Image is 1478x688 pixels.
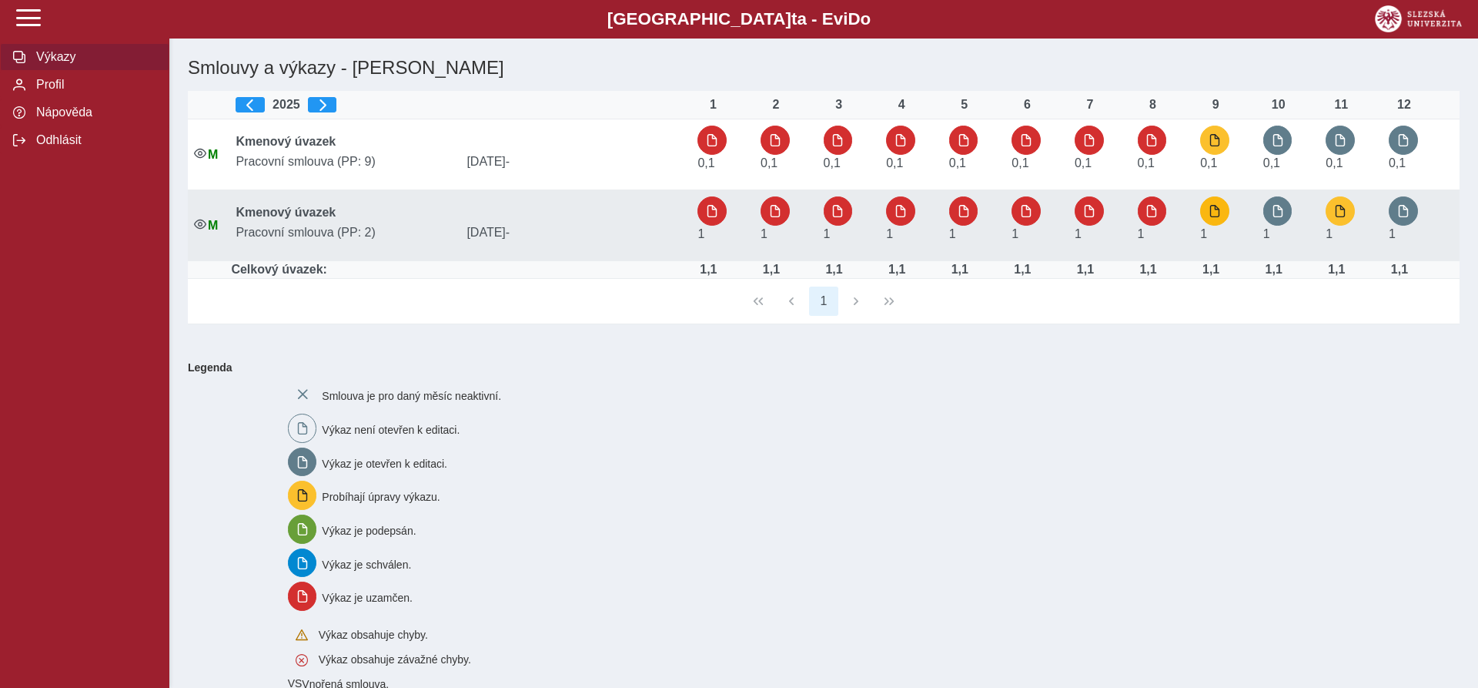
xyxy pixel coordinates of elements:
span: Profil [32,78,156,92]
span: Výkaz obsahuje chyby. [319,629,428,641]
div: Úvazek : 8,8 h / den. 44 h / týden. [945,263,975,277]
div: 9 [1200,98,1231,112]
div: Úvazek : 8,8 h / den. 44 h / týden. [1133,263,1164,277]
span: Úvazek : 0,8 h / den. 4 h / týden. [761,156,777,169]
span: Úvazek : 8 h / den. 40 h / týden. [949,227,956,240]
div: Úvazek : 8,8 h / den. 44 h / týden. [756,263,787,277]
div: Úvazek : 8,8 h / den. 44 h / týden. [819,263,850,277]
div: 2 [761,98,791,112]
div: Úvazek : 8,8 h / den. 44 h / týden. [1259,263,1289,277]
span: Probíhají úpravy výkazu. [322,491,440,503]
div: 7 [1075,98,1105,112]
div: 5 [949,98,980,112]
span: [DATE] [460,155,691,169]
i: Smlouva je aktivní [194,218,206,230]
td: Celkový úvazek: [229,261,691,279]
span: Výkaz obsahuje závažné chyby. [319,653,471,666]
b: Kmenový úvazek [236,135,336,148]
span: Smlouva je pro daný měsíc neaktivní. [322,390,501,402]
div: 4 [886,98,917,112]
span: Úvazek : 0,8 h / den. 4 h / týden. [1389,156,1406,169]
div: Úvazek : 8,8 h / den. 44 h / týden. [1384,263,1415,277]
span: Úvazek : 8 h / den. 40 h / týden. [886,227,893,240]
img: logo_web_su.png [1375,5,1462,32]
span: t [791,9,797,29]
i: Smlouva je aktivní [194,147,206,159]
div: Úvazek : 8,8 h / den. 44 h / týden. [693,263,724,277]
div: 1 [697,98,728,112]
span: o [861,9,871,29]
span: D [848,9,860,29]
span: Výkaz není otevřen k editaci. [322,424,460,436]
span: Úvazek : 8 h / den. 40 h / týden. [761,227,767,240]
span: Úvazek : 8 h / den. 40 h / týden. [697,227,704,240]
span: Úvazek : 8 h / den. 40 h / týden. [1075,227,1082,240]
span: Údaje souhlasí s údaji v Magionu [208,148,218,161]
div: 10 [1263,98,1294,112]
span: Úvazek : 8 h / den. 40 h / týden. [824,227,831,240]
span: Úvazek : 8 h / den. 40 h / týden. [1138,227,1145,240]
span: Úvazek : 0,8 h / den. 4 h / týden. [1075,156,1092,169]
div: 12 [1389,98,1419,112]
span: Výkaz je uzamčen. [322,592,413,604]
button: 1 [809,287,838,316]
span: Úvazek : 8 h / den. 40 h / týden. [1326,227,1333,240]
span: Úvazek : 0,8 h / den. 4 h / týden. [1200,156,1217,169]
div: Úvazek : 8,8 h / den. 44 h / týden. [1070,263,1101,277]
span: Úvazek : 0,8 h / den. 4 h / týden. [824,156,841,169]
span: Výkaz je podepsán. [322,525,416,537]
div: Úvazek : 8,8 h / den. 44 h / týden. [1195,263,1226,277]
span: Úvazek : 0,8 h / den. 4 h / týden. [949,156,966,169]
div: Úvazek : 8,8 h / den. 44 h / týden. [1321,263,1352,277]
span: Úvazek : 0,8 h / den. 4 h / týden. [1012,156,1028,169]
span: Úvazek : 0,8 h / den. 4 h / týden. [697,156,714,169]
span: Úvazek : 0,8 h / den. 4 h / týden. [1263,156,1280,169]
div: 2025 [236,97,685,112]
span: Údaje souhlasí s údaji v Magionu [208,219,218,232]
span: Výkaz je otevřen k editaci. [322,457,447,469]
div: Úvazek : 8,8 h / den. 44 h / týden. [1007,263,1038,277]
span: [DATE] [460,226,691,240]
h1: Smlouvy a výkazy - [PERSON_NAME] [182,51,1252,85]
div: 11 [1326,98,1356,112]
b: [GEOGRAPHIC_DATA] a - Evi [46,9,1432,29]
div: 8 [1138,98,1169,112]
div: 6 [1012,98,1042,112]
span: Úvazek : 0,8 h / den. 4 h / týden. [886,156,903,169]
span: Odhlásit [32,133,156,147]
span: Výkazy [32,50,156,64]
span: Úvazek : 0,8 h / den. 4 h / týden. [1326,156,1343,169]
span: - [506,226,510,239]
span: Výkaz je schválen. [322,558,411,570]
span: Pracovní smlouva (PP: 2) [229,226,460,240]
span: Úvazek : 8 h / den. 40 h / týden. [1263,227,1270,240]
span: Úvazek : 8 h / den. 40 h / týden. [1389,227,1396,240]
span: Úvazek : 8 h / den. 40 h / týden. [1012,227,1018,240]
span: Úvazek : 8 h / den. 40 h / týden. [1200,227,1207,240]
div: 3 [824,98,854,112]
span: Nápověda [32,106,156,119]
b: Kmenový úvazek [236,206,336,219]
b: Legenda [182,355,1453,380]
span: Pracovní smlouva (PP: 9) [229,155,460,169]
span: - [506,155,510,168]
div: Úvazek : 8,8 h / den. 44 h / týden. [881,263,912,277]
span: Úvazek : 0,8 h / den. 4 h / týden. [1138,156,1155,169]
